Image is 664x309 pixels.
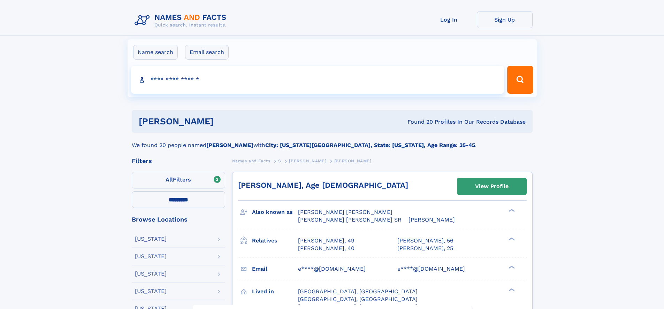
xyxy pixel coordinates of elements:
[298,296,418,302] span: [GEOGRAPHIC_DATA], [GEOGRAPHIC_DATA]
[298,209,392,215] span: [PERSON_NAME] [PERSON_NAME]
[421,11,477,28] a: Log In
[132,133,533,149] div: We found 20 people named with .
[298,216,402,223] span: [PERSON_NAME] [PERSON_NAME] SR
[289,159,326,163] span: [PERSON_NAME]
[252,286,298,298] h3: Lived in
[252,263,298,275] h3: Email
[507,265,515,269] div: ❯
[265,142,475,148] b: City: [US_STATE][GEOGRAPHIC_DATA], State: [US_STATE], Age Range: 35-45
[409,216,455,223] span: [PERSON_NAME]
[298,237,354,245] a: [PERSON_NAME], 49
[135,271,167,277] div: [US_STATE]
[132,11,232,30] img: Logo Names and Facts
[311,118,526,126] div: Found 20 Profiles In Our Records Database
[507,208,515,213] div: ❯
[238,181,408,190] a: [PERSON_NAME], Age [DEMOGRAPHIC_DATA]
[289,156,326,165] a: [PERSON_NAME]
[397,245,453,252] a: [PERSON_NAME], 25
[507,287,515,292] div: ❯
[298,245,354,252] a: [PERSON_NAME], 40
[135,236,167,242] div: [US_STATE]
[252,235,298,247] h3: Relatives
[132,172,225,188] label: Filters
[232,156,270,165] a: Names and Facts
[185,45,229,60] label: Email search
[139,117,311,126] h1: [PERSON_NAME]
[206,142,253,148] b: [PERSON_NAME]
[278,159,281,163] span: S
[252,206,298,218] h3: Also known as
[278,156,281,165] a: S
[507,66,533,94] button: Search Button
[166,176,173,183] span: All
[132,216,225,223] div: Browse Locations
[475,178,509,194] div: View Profile
[477,11,533,28] a: Sign Up
[135,288,167,294] div: [US_STATE]
[135,254,167,259] div: [US_STATE]
[132,158,225,164] div: Filters
[507,237,515,241] div: ❯
[397,237,453,245] a: [PERSON_NAME], 56
[457,178,526,195] a: View Profile
[334,159,372,163] span: [PERSON_NAME]
[298,288,418,295] span: [GEOGRAPHIC_DATA], [GEOGRAPHIC_DATA]
[131,66,504,94] input: search input
[133,45,178,60] label: Name search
